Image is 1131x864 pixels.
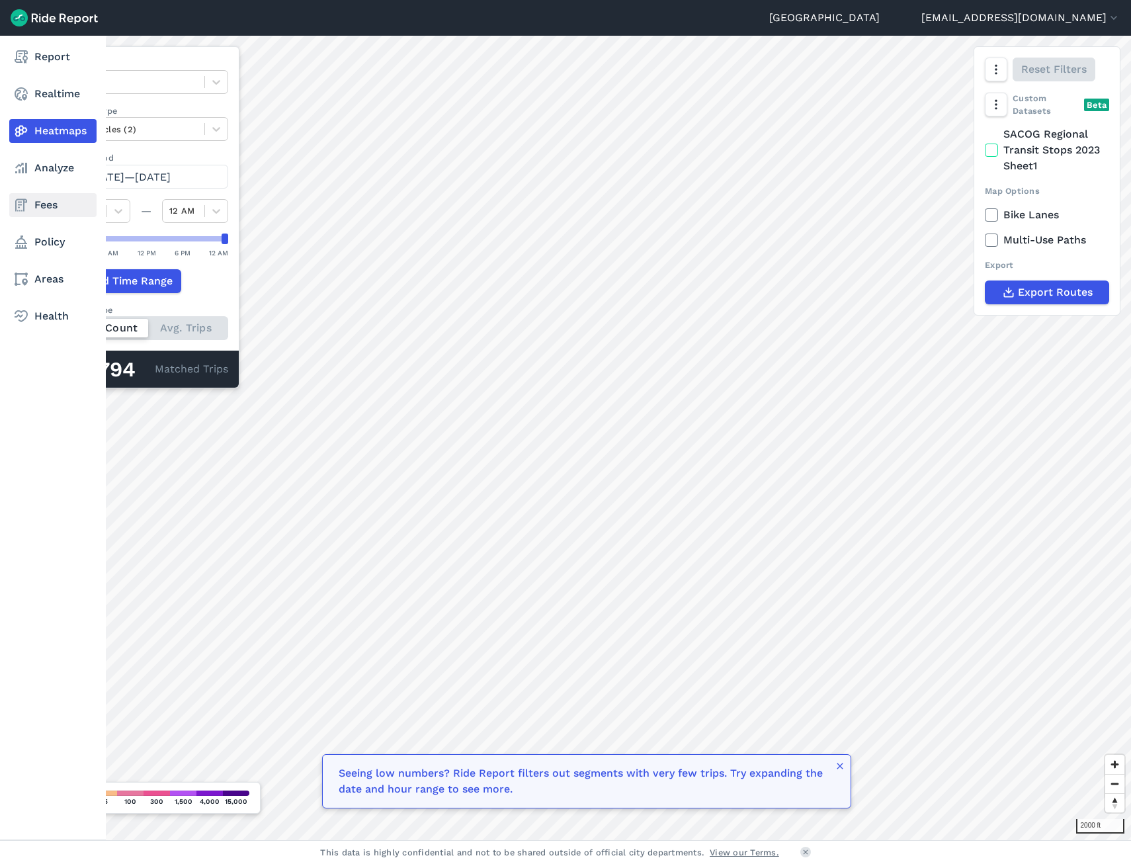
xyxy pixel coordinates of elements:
[42,36,1131,840] canvas: Map
[102,247,118,259] div: 6 AM
[64,105,228,117] label: Vehicle Type
[769,10,880,26] a: [GEOGRAPHIC_DATA]
[64,151,228,164] label: Data Period
[1076,819,1124,834] div: 2000 ft
[9,193,97,217] a: Fees
[64,304,228,316] div: Count Type
[9,230,97,254] a: Policy
[130,203,162,219] div: —
[9,267,97,291] a: Areas
[710,846,779,859] a: View our Terms.
[921,10,1120,26] button: [EMAIL_ADDRESS][DOMAIN_NAME]
[985,185,1109,197] div: Map Options
[64,361,155,378] div: 110,794
[209,247,228,259] div: 12 AM
[1084,99,1109,111] div: Beta
[64,165,228,189] button: [DATE]—[DATE]
[1105,774,1124,793] button: Zoom out
[1018,284,1093,300] span: Export Routes
[89,171,171,183] span: [DATE]—[DATE]
[985,281,1109,304] button: Export Routes
[985,207,1109,223] label: Bike Lanes
[985,126,1109,174] label: SACOG Regional Transit Stops 2023 Sheet1
[1105,755,1124,774] button: Zoom in
[9,45,97,69] a: Report
[64,269,181,293] button: Add Time Range
[9,119,97,143] a: Heatmaps
[1105,793,1124,812] button: Reset bearing to north
[54,351,239,388] div: Matched Trips
[64,58,228,70] label: Data Type
[985,92,1109,117] div: Custom Datasets
[9,156,97,180] a: Analyze
[89,273,173,289] span: Add Time Range
[1021,62,1087,77] span: Reset Filters
[985,232,1109,248] label: Multi-Use Paths
[9,304,97,328] a: Health
[11,9,98,26] img: Ride Report
[175,247,190,259] div: 6 PM
[9,82,97,106] a: Realtime
[138,247,156,259] div: 12 PM
[1013,58,1095,81] button: Reset Filters
[985,259,1109,271] div: Export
